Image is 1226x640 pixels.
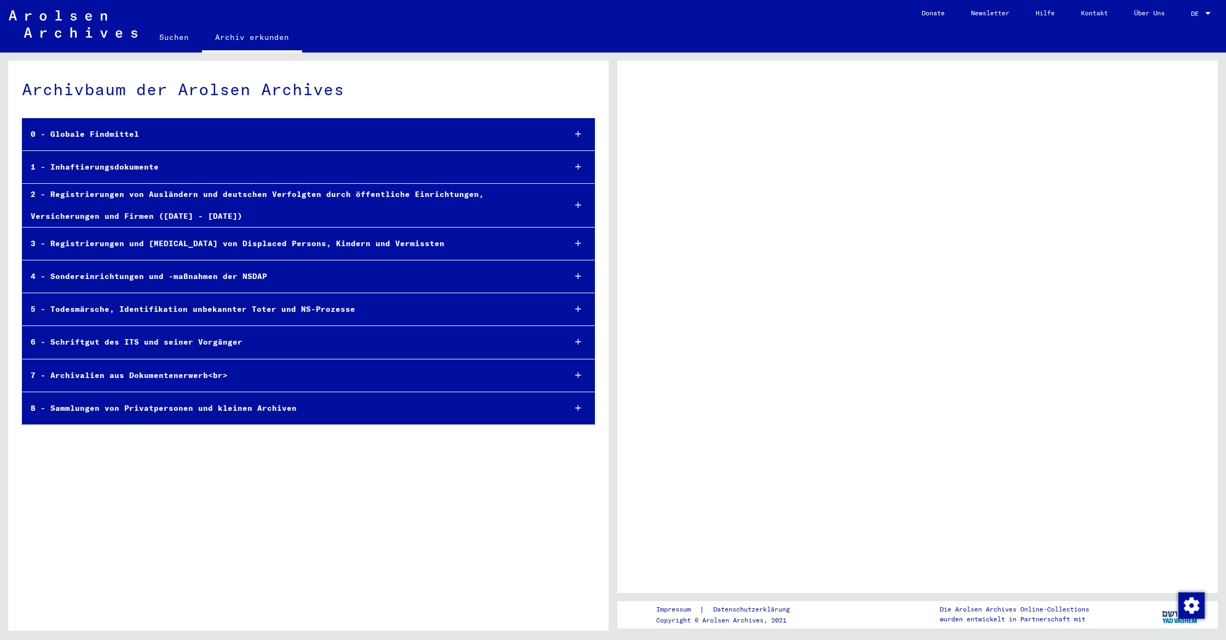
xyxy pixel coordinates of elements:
[22,124,557,145] div: 0 - Globale Findmittel
[22,184,557,226] div: 2 - Registrierungen von Ausländern und deutschen Verfolgten durch öffentliche Einrichtungen, Vers...
[202,24,302,53] a: Archiv erkunden
[22,299,557,320] div: 5 - Todesmärsche, Identifikation unbekannter Toter und NS-Prozesse
[22,365,557,386] div: 7 - Archivalien aus Dokumentenerwerb<br>
[22,331,557,353] div: 6 - Schriftgut des ITS und seiner Vorgänger
[940,614,1089,624] p: wurden entwickelt in Partnerschaft mit
[22,398,557,419] div: 8 - Sammlungen von Privatpersonen und kleinen Archiven
[22,233,557,254] div: 3 - Registrierungen und [MEDICAL_DATA] von Displaced Persons, Kindern und Vermissten
[146,24,202,50] a: Suchen
[1178,592,1205,619] img: Zustimmung ändern
[1160,601,1201,628] img: yv_logo.png
[22,266,557,287] div: 4 - Sondereinrichtungen und -maßnahmen der NSDAP
[1191,10,1203,18] span: DE
[1178,592,1204,618] div: Zustimmung ändern
[656,604,803,615] div: |
[9,10,137,38] img: Arolsen_neg.svg
[656,615,803,625] p: Copyright © Arolsen Archives, 2021
[22,156,557,178] div: 1 - Inhaftierungsdokumente
[656,604,699,615] a: Impressum
[22,77,595,102] div: Archivbaum der Arolsen Archives
[704,604,803,615] a: Datenschutzerklärung
[940,604,1089,614] p: Die Arolsen Archives Online-Collections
